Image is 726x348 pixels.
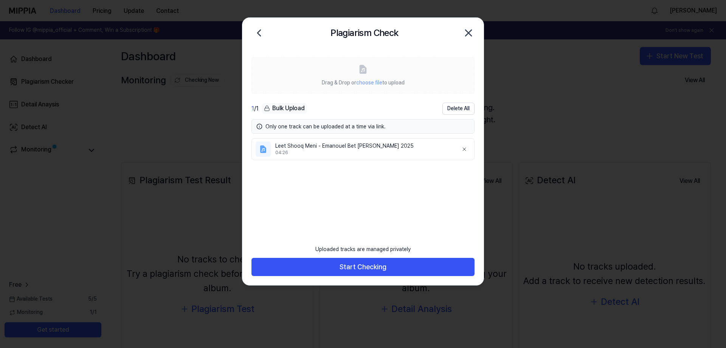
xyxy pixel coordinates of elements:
span: Drag & Drop or to upload [322,80,405,86]
button: Delete All [442,103,475,115]
div: / 1 [251,104,259,113]
h2: Plagiarism Check [330,26,398,40]
div: Uploaded tracks are managed privately [311,241,415,258]
span: 1 [251,105,254,112]
span: choose file [356,80,382,86]
div: 04:26 [275,150,452,156]
button: Bulk Upload [262,103,307,114]
div: Only one track can be uploaded at a time via link. [265,123,470,130]
div: Leet Shooq Meni - Emanouel Bet [PERSON_NAME] 2025 [275,142,452,150]
button: Start Checking [251,258,475,276]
